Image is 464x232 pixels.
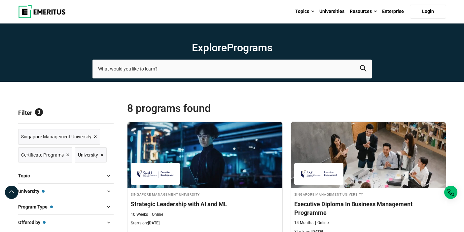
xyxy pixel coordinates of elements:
h4: Strategic Leadership with AI and ML [131,200,279,208]
a: AI and Machine Learning Course by Singapore Management University - November 24, 2025 Singapore M... [127,122,282,230]
span: 3 [35,108,43,116]
span: 8 Programs found [127,102,287,115]
span: × [66,150,69,160]
p: Online [315,220,329,226]
p: 10 Weeks [131,212,148,217]
a: Certificate Programs × [18,147,72,163]
a: Login [410,5,446,19]
span: Programs [227,41,272,54]
button: Program Type [18,202,114,212]
span: Singapore Management University [21,133,91,140]
a: University × [75,147,107,163]
span: × [100,150,104,160]
span: Topic [18,172,35,179]
span: Certificate Programs [21,151,64,159]
button: search [360,65,367,73]
input: search-page [92,60,372,78]
p: Online [150,212,163,217]
a: search [360,67,367,73]
img: Singapore Management University [134,166,177,181]
h4: Executive Diploma In Business Management Programme [294,200,443,216]
span: University [18,188,45,195]
button: Topic [18,171,114,181]
h4: Singapore Management University [294,191,443,197]
img: Singapore Management University [298,166,340,181]
h4: Singapore Management University [131,191,279,197]
a: Reset all [93,109,114,118]
span: Offered by [18,219,46,226]
h1: Explore [92,41,372,54]
button: University [18,186,114,196]
span: [DATE] [148,221,160,225]
p: Filter [18,102,114,123]
a: Singapore Management University × [18,129,100,145]
span: × [94,132,97,142]
span: University [78,151,98,159]
img: Strategic Leadership with AI and ML | Online AI and Machine Learning Course [127,122,282,188]
img: Executive Diploma In Business Management Programme | Online Business Management Course [291,122,446,188]
span: Program Type [18,203,53,210]
p: Starts on: [131,220,279,226]
button: Offered by [18,217,114,227]
p: 14 Months [294,220,313,226]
